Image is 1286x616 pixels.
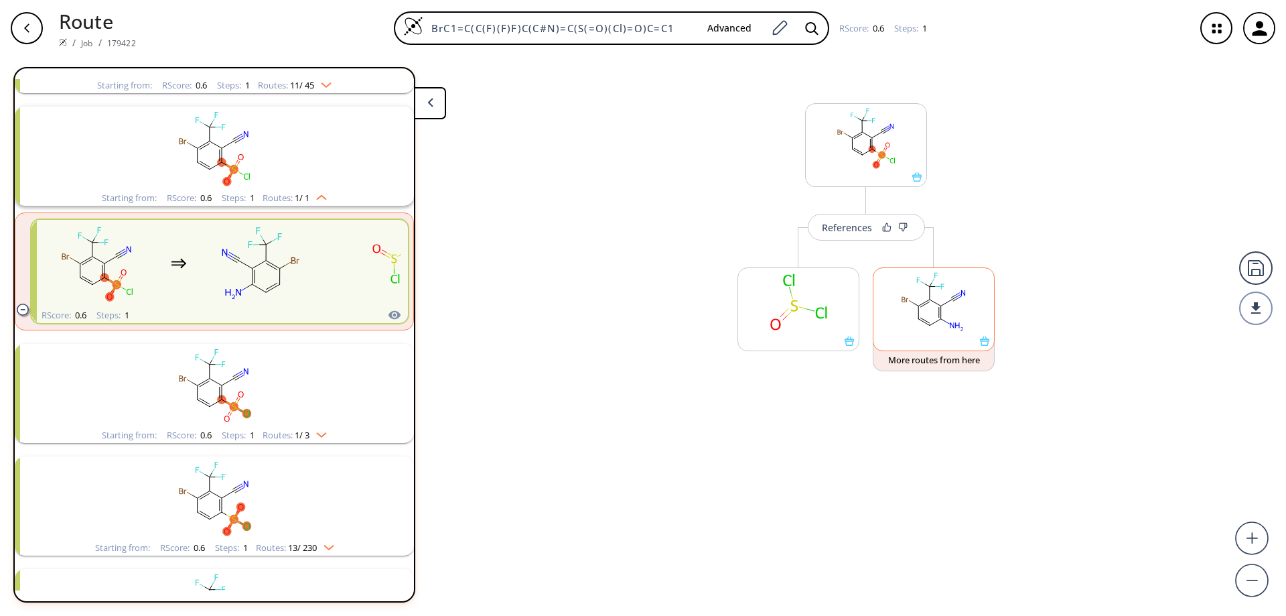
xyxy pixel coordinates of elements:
img: Down [314,77,332,88]
span: 1 [920,22,927,34]
a: 179422 [107,38,136,49]
div: Steps : [96,311,129,320]
svg: O=S(Cl)Cl [334,222,455,306]
p: Route [59,7,136,36]
span: 0.6 [194,79,207,91]
div: RScore : [839,24,884,33]
div: RScore : [160,544,205,552]
span: 1 [248,429,255,441]
div: Starting from: [95,544,150,552]
span: 0.6 [73,309,86,321]
img: Up [309,190,327,200]
div: Starting from: [102,194,157,202]
li: / [72,36,76,50]
span: 11 / 45 [290,81,314,90]
span: 1 [248,192,255,204]
span: 1 [243,79,250,91]
div: Steps : [894,24,927,33]
div: References [822,223,872,232]
div: Starting from: [97,81,152,90]
div: Routes: [258,81,332,90]
svg: N#Cc1c(S(=O)(=O)Cl)ccc(Br)c1C(F)(F)F [40,344,388,428]
input: Enter SMILES [423,21,697,35]
svg: N#Cc1c(N)ccc(Br)c1C(F)(F)F [200,222,321,306]
div: Steps : [222,194,255,202]
span: 0.6 [871,22,884,34]
img: Down [317,540,334,550]
button: References [808,214,925,241]
svg: N#Cc1c(N)ccc(Br)c1C(F)(F)F [873,268,994,336]
div: Starting from: [102,431,157,440]
div: Routes: [263,431,327,440]
span: 0.6 [192,542,205,554]
img: Logo Spaya [403,16,423,36]
div: Steps : [215,544,248,552]
span: 1 [241,542,248,554]
a: Job [81,38,92,49]
span: 1 [123,309,129,321]
div: RScore : [167,431,212,440]
div: Routes: [263,194,327,202]
div: Steps : [222,431,255,440]
li: / [98,36,102,50]
div: Routes: [256,544,334,552]
svg: N#Cc1c(S(=O)(=O)Cl)ccc(Br)c1C(F)(F)F [40,456,388,540]
svg: N#Cc1c(S(=O)(=O)Cl)ccc(Br)c1C(F)(F)F [37,222,157,306]
span: 1 / 1 [295,194,309,202]
span: 0.6 [198,429,212,441]
div: RScore : [162,81,207,90]
div: RScore : [42,311,86,320]
svg: N#Cc1c(S(=O)(=O)Cl)ccc(Br)c1C(F)(F)F [806,104,926,172]
span: 13 / 230 [288,544,317,552]
div: Steps : [217,81,250,90]
button: Advanced [697,16,762,41]
span: 1 / 3 [295,431,309,440]
img: Down [309,427,327,438]
svg: N#Cc1c(S(=O)(=O)Cl)ccc(Br)c1C(F)(F)F [40,107,388,190]
div: RScore : [167,194,212,202]
button: More routes from here [873,343,995,371]
span: 0.6 [198,192,212,204]
svg: O=S(Cl)Cl [738,268,859,336]
img: Spaya logo [59,38,67,46]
